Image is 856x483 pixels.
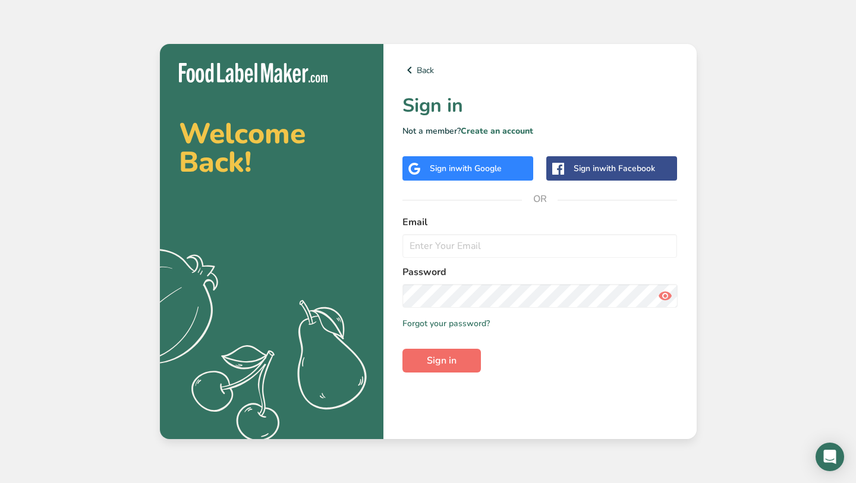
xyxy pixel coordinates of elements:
a: Back [402,63,678,77]
h2: Welcome Back! [179,119,364,176]
button: Sign in [402,349,481,372]
p: Not a member? [402,125,678,137]
span: OR [522,181,558,217]
label: Email [402,215,678,229]
a: Create an account [461,125,533,137]
div: Open Intercom Messenger [816,443,844,471]
a: Forgot your password? [402,317,490,330]
div: Sign in [574,162,655,175]
div: Sign in [430,162,502,175]
span: with Facebook [599,163,655,174]
span: with Google [455,163,502,174]
span: Sign in [427,353,457,368]
label: Password [402,265,678,279]
h1: Sign in [402,91,678,120]
img: Food Label Maker [179,63,328,83]
input: Enter Your Email [402,234,678,258]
